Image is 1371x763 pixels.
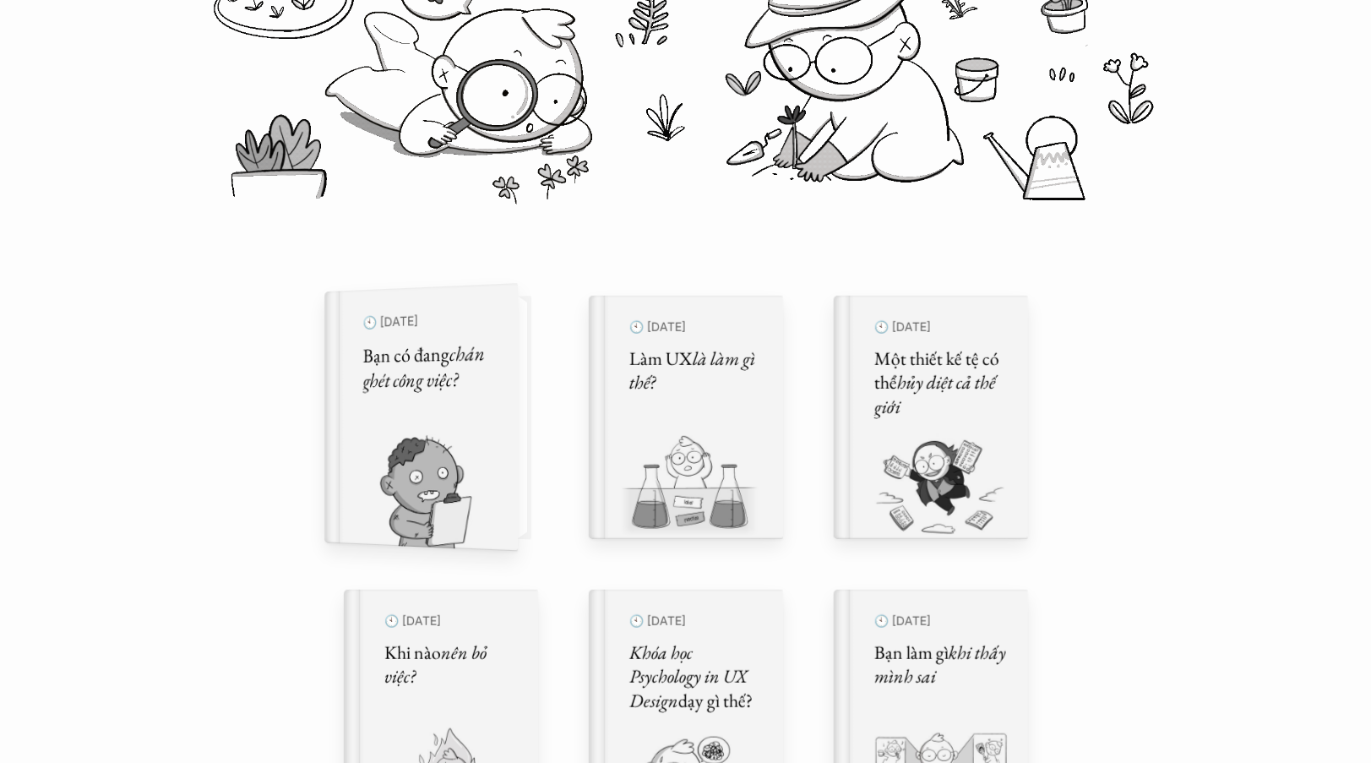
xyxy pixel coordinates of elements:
p: 🕙 [DATE] [384,610,518,633]
em: khi thấy mình sai [874,640,1009,689]
h5: Một thiết kế tệ có thể [874,347,1008,420]
h5: Làm UX [629,347,763,395]
a: 🕙 [DATE]Làm UXlà làm gì thế? [589,296,783,539]
a: 🕙 [DATE]Một thiết kế tệ có thểhủy diệt cả thế giới [834,296,1028,539]
h5: Bạn làm gì [874,641,1008,689]
em: nên bỏ việc? [384,640,490,689]
h5: dạy gì thế? [629,641,763,714]
p: 🕙 [DATE] [629,610,763,633]
em: chán ghét công việc? [362,340,488,394]
p: 🕙 [DATE] [629,316,763,339]
p: 🕙 [DATE] [362,307,496,335]
h5: Bạn có đang [362,341,496,395]
em: là làm gì thế? [629,346,759,395]
a: 🕙 [DATE]Bạn có đangchán ghét công việc? [344,296,538,539]
h5: Khi nào [384,641,518,689]
em: hủy diệt cả thế giới [874,370,998,419]
p: 🕙 [DATE] [874,316,1008,339]
em: Khóa học Psychology in UX Design [629,640,751,713]
p: 🕙 [DATE] [874,610,1008,633]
